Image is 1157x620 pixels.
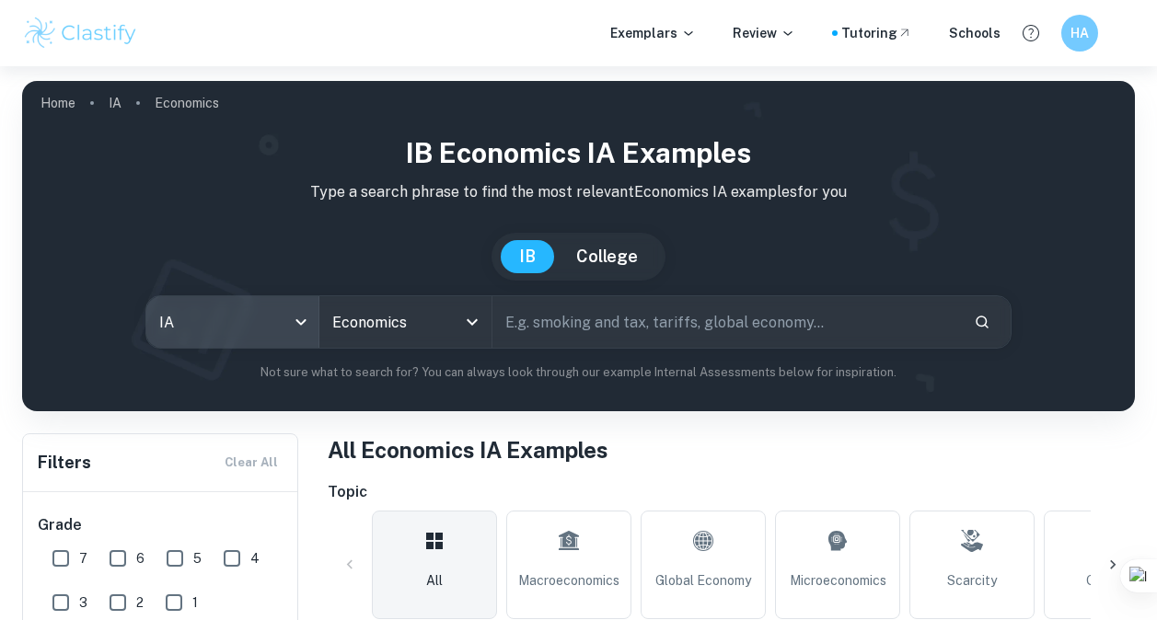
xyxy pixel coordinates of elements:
span: Global Economy [655,570,751,591]
input: E.g. smoking and tax, tariffs, global economy... [492,296,960,348]
a: Home [40,90,75,116]
a: Schools [949,23,1001,43]
span: Microeconomics [790,570,886,591]
a: IA [109,90,121,116]
h6: Grade [38,514,284,536]
img: Clastify logo [22,15,139,52]
p: Economics [155,93,219,113]
span: 6 [136,548,145,568]
h6: HA [1070,23,1091,43]
span: Scarcity [947,570,997,591]
p: Not sure what to search for? You can always look through our example Internal Assessments below f... [37,363,1120,382]
span: 2 [136,592,144,613]
button: Open [459,309,485,335]
h1: All Economics IA Examples [328,433,1135,466]
span: Choice [1086,570,1128,591]
span: 7 [79,548,87,568]
button: Search [966,306,998,338]
img: profile cover [22,81,1135,411]
button: Help and Feedback [1015,17,1047,49]
h1: IB Economics IA examples [37,132,1120,174]
p: Review [733,23,795,43]
h6: Topic [328,481,1135,503]
div: IA [146,296,318,348]
span: 5 [193,548,202,568]
button: College [558,240,656,273]
span: 4 [250,548,260,568]
button: HA [1061,15,1098,52]
button: IB [501,240,554,273]
p: Exemplars [610,23,696,43]
span: Macroeconomics [518,570,619,591]
span: 3 [79,592,87,613]
p: Type a search phrase to find the most relevant Economics IA examples for you [37,181,1120,203]
span: All [426,570,443,591]
span: 1 [192,592,198,613]
h6: Filters [38,450,91,476]
a: Tutoring [841,23,912,43]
